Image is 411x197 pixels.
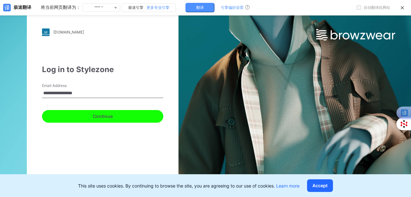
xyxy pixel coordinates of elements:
[42,64,163,75] div: Log in to Stylezone
[53,30,84,34] div: [DOMAIN_NAME]
[42,28,163,36] a: [DOMAIN_NAME]
[42,28,50,36] img: stylezone-logo.562084cfcfab977791bfbf7441f1a819.svg
[316,29,395,40] img: browzwear-logo.e42bd6dac1945053ebaf764b6aa21510.svg
[276,183,299,188] a: Learn more
[307,179,333,192] button: Accept
[42,83,86,89] label: Email Address
[78,182,299,189] p: This site uses cookies. By continuing to browse the site, you are agreeing to our use of cookies.
[42,110,163,123] button: Continue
